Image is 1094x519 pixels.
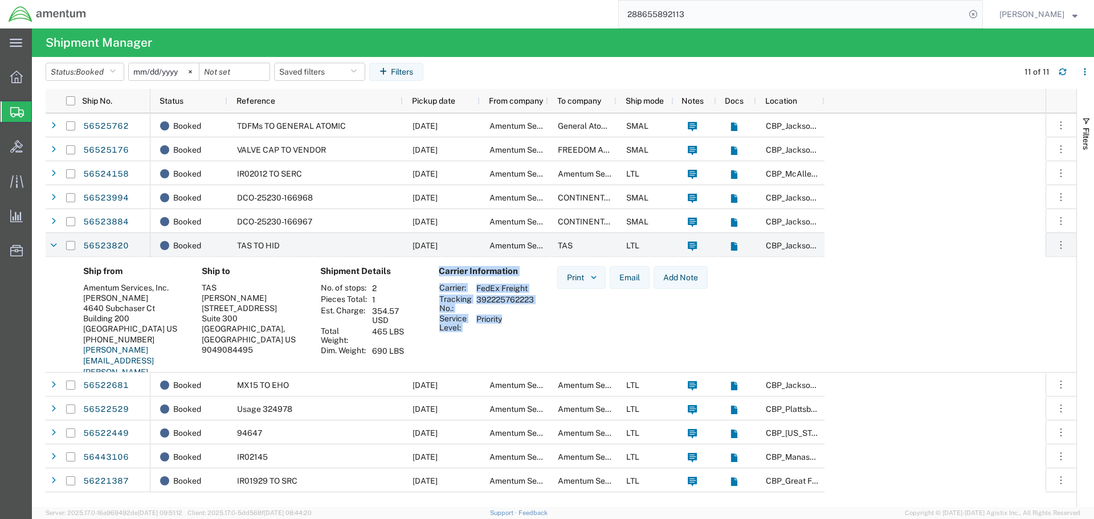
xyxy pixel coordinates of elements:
[173,162,201,186] span: Booked
[236,96,275,105] span: Reference
[558,193,650,202] span: CONTINENTAL TESTING
[202,283,302,293] div: TAS
[489,96,543,105] span: From company
[46,28,152,57] h4: Shipment Manager
[83,424,129,443] a: 56522449
[413,241,438,250] span: 08/18/2025
[173,114,201,138] span: Booked
[368,283,421,294] td: 2
[626,381,639,390] span: LTL
[274,63,365,81] button: Saved filters
[626,193,648,202] span: SMAL
[610,266,650,289] button: Email
[46,509,182,516] span: Server: 2025.17.0-16a969492de
[413,476,438,485] span: 07/18/2025
[129,63,199,80] input: Not set
[83,345,154,388] a: [PERSON_NAME][EMAIL_ADDRESS][PERSON_NAME][DOMAIN_NAME]
[999,8,1064,21] span: Nick Riddle
[173,234,201,258] span: Booked
[589,272,599,283] img: dropdown
[905,508,1080,518] span: Copyright © [DATE]-[DATE] Agistix Inc., All Rights Reserved
[320,345,368,357] th: Dim. Weight:
[237,121,346,130] span: TDFMs TO GENERAL ATOMIC
[765,96,797,105] span: Location
[173,445,201,469] span: Booked
[83,324,183,334] div: [GEOGRAPHIC_DATA] US
[626,476,639,485] span: LTL
[413,145,438,154] span: 08/18/2025
[320,294,368,305] th: Pieces Total:
[83,117,129,136] a: 56525762
[489,145,575,154] span: Amentum Services, Inc.
[472,283,538,294] td: FedEx Freight
[766,381,915,390] span: CBP_Jacksonville, FL_SER
[999,7,1078,21] button: [PERSON_NAME]
[626,428,639,438] span: LTL
[83,401,129,419] a: 56522529
[83,303,183,313] div: 4640 Subchaser Ct
[558,452,643,461] span: Amentum Services, Inc.
[202,303,302,313] div: [STREET_ADDRESS]
[237,217,312,226] span: DCO-25230-166967
[237,169,302,178] span: IR02012 TO SERC
[439,283,472,294] th: Carrier:
[1081,128,1091,150] span: Filters
[237,452,268,461] span: IR02145
[472,294,538,313] td: 392225762223
[237,241,280,250] span: TAS TO HID
[173,210,201,234] span: Booked
[626,121,648,130] span: SMAL
[619,1,965,28] input: Search for shipment number, reference number
[264,509,312,516] span: [DATE] 08:44:20
[489,452,573,461] span: Amentum Services, Inc
[83,266,183,276] h4: Ship from
[413,217,438,226] span: 08/18/2025
[725,96,744,105] span: Docs
[489,169,573,178] span: Amentum Services, Inc
[766,476,858,485] span: CBP_Great Falls, MT_GFL
[439,266,530,276] h4: Carrier Information
[766,404,913,414] span: CBP_Plattsburgh, NY_EPL
[766,121,915,130] span: CBP_Jacksonville, FL_SER
[489,241,575,250] span: Amentum Services, Inc.
[489,193,575,202] span: Amentum Services, Inc.
[558,241,573,250] span: TAS
[173,138,201,162] span: Booked
[558,217,650,226] span: CONTINENTAL TESTING
[766,193,915,202] span: CBP_Jacksonville, FL_SER
[489,428,575,438] span: Amentum Services, Inc.
[202,345,302,355] div: 9049084495
[237,193,313,202] span: DCO-25230-166968
[368,294,421,305] td: 1
[766,241,915,250] span: CBP_Jacksonville, FL_SER
[558,404,643,414] span: Amentum Services, Inc.
[187,509,312,516] span: Client: 2025.17.0-5dd568f
[202,324,302,344] div: [GEOGRAPHIC_DATA], [GEOGRAPHIC_DATA] US
[83,189,129,207] a: 56523994
[83,377,129,395] a: 56522681
[413,404,438,414] span: 08/19/2025
[83,213,129,231] a: 56523884
[626,145,648,154] span: SMAL
[654,266,708,289] button: Add Note
[766,428,929,438] span: CBP_Oklahoma City, OK_NATC_OPS
[766,217,915,226] span: CBP_Jacksonville, FL_SER
[413,381,438,390] span: 08/18/2025
[160,96,183,105] span: Status
[439,294,472,313] th: Tracking No.:
[413,121,438,130] span: 08/18/2025
[320,305,368,326] th: Est. Charge:
[558,428,643,438] span: Amentum Services, Inc.
[413,428,438,438] span: 08/18/2025
[202,313,302,324] div: Suite 300
[558,476,643,485] span: Amentum Services, Inc.
[489,121,575,130] span: Amentum Services, Inc.
[368,305,421,326] td: 354.57 USD
[472,313,538,333] td: Priority
[439,313,472,333] th: Service Level:
[237,145,326,154] span: VALVE CAP TO VENDOR
[413,452,438,461] span: 08/18/2025
[83,165,129,183] a: 56524158
[557,266,606,289] button: Print
[83,283,183,293] div: Amentum Services, Inc.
